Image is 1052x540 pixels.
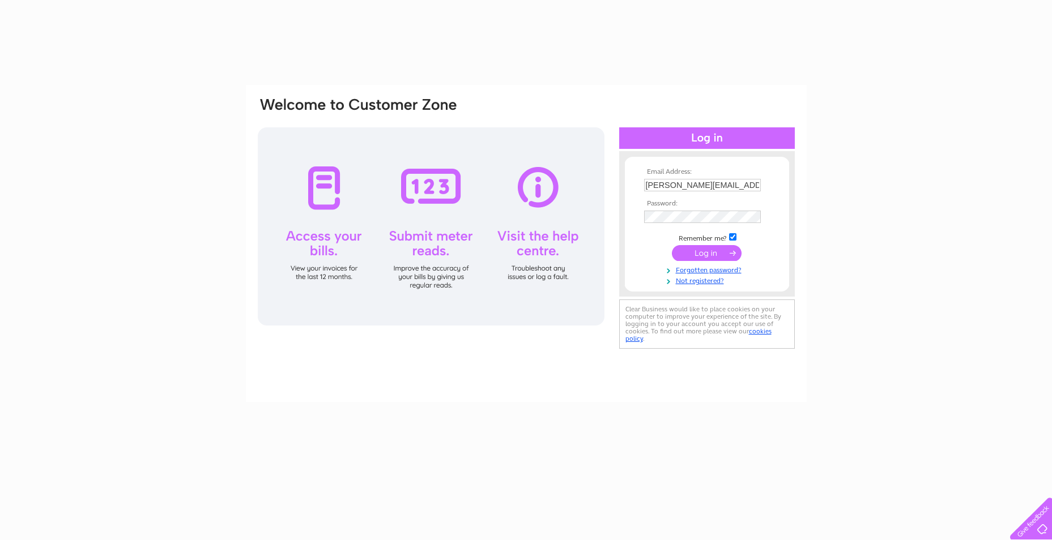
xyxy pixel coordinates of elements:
th: Email Address: [641,168,773,176]
a: Forgotten password? [644,264,773,275]
td: Remember me? [641,232,773,243]
a: Not registered? [644,275,773,285]
div: Clear Business would like to place cookies on your computer to improve your experience of the sit... [619,299,795,349]
input: Submit [672,245,742,261]
th: Password: [641,200,773,208]
a: cookies policy [625,327,772,342]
